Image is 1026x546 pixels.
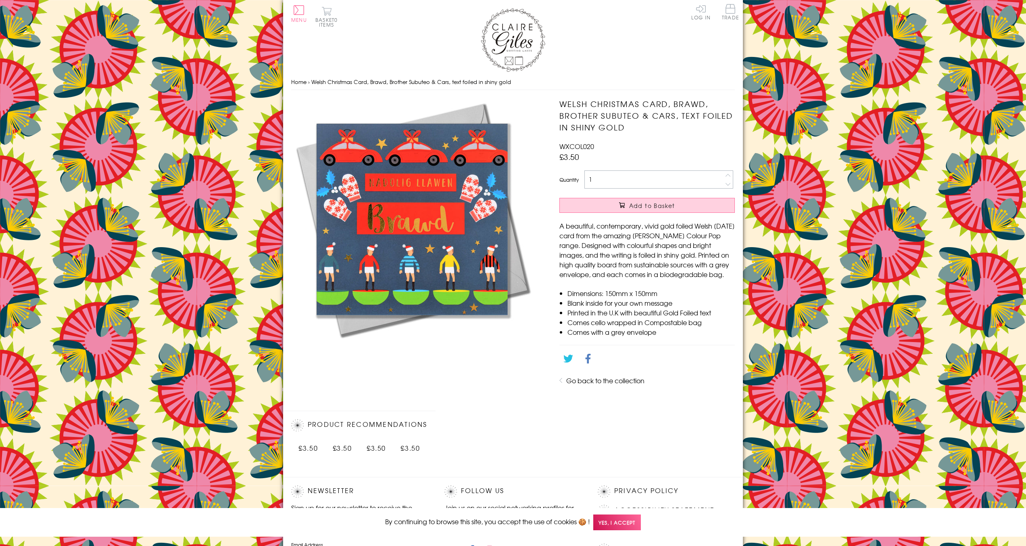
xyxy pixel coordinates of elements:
[559,176,579,183] label: Quantity
[367,443,386,453] span: £3.50
[291,74,735,90] nav: breadcrumbs
[567,308,735,317] li: Printed in the U.K with beautiful Gold Foiled text
[559,198,735,213] button: Add to Basket
[359,437,393,453] a: Welsh Christmas Card, Wncwl, Uncle Subuteo & Cars, text foiled in shiny gold £3.50
[559,151,579,162] span: £3.50
[559,98,735,133] h1: Welsh Christmas Card, Brawd, Brother Subuteo & Cars, text foiled in shiny gold
[481,8,545,72] img: Claire Giles Greetings Cards
[559,141,594,151] span: WXCOL020
[308,78,310,86] span: ›
[593,514,641,530] span: Yes, I accept
[567,327,735,337] li: Comes with a grey envelope
[291,503,428,532] p: Sign up for our newsletter to receive the latest product launches, news and offers directly to yo...
[315,6,338,27] button: Basket0 items
[291,16,307,23] span: Menu
[291,485,428,498] h2: Newsletter
[691,4,711,20] a: Log In
[444,503,582,532] p: Join us on our social networking profiles for up to the minute news and product releases the mome...
[567,288,735,298] li: Dimensions: 150mm x 150mm
[559,221,735,279] p: A beautiful, contemporary, vivid gold foiled Welsh [DATE] card from the amazing [PERSON_NAME] Col...
[311,78,511,86] span: Welsh Christmas Card, Brawd, Brother Subuteo & Cars, text foiled in shiny gold
[291,5,307,22] button: Menu
[333,443,352,453] span: £3.50
[444,485,582,498] h2: Follow Us
[614,485,678,496] a: Privacy Policy
[319,16,338,28] span: 0 items
[566,376,644,385] a: Go back to the collection
[722,4,739,20] span: Trade
[629,202,675,210] span: Add to Basket
[291,419,427,431] h2: Product recommendations
[393,437,427,453] a: Welsh Christmas Card, Bright Holly, text foiled in shiny gold £3.50
[567,317,735,327] li: Comes cello wrapped in Compostable bag
[614,505,715,516] a: Accessibility Statement
[567,298,735,308] li: Blank inside for your own message
[291,78,307,86] a: Home
[400,443,420,453] span: £3.50
[291,98,533,340] img: Welsh Christmas Card, Brawd, Brother Subuteo & Cars, text foiled in shiny gold
[291,437,325,453] a: Welsh Christmas Card, Mab, Son Subuteo and Toys, text foiled in shiny gold £3.50
[722,4,739,21] a: Trade
[325,437,359,453] a: Welsh Christmas Card, Subuteo and Santa hats, text foiled in shiny gold £3.50
[298,443,318,453] span: £3.50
